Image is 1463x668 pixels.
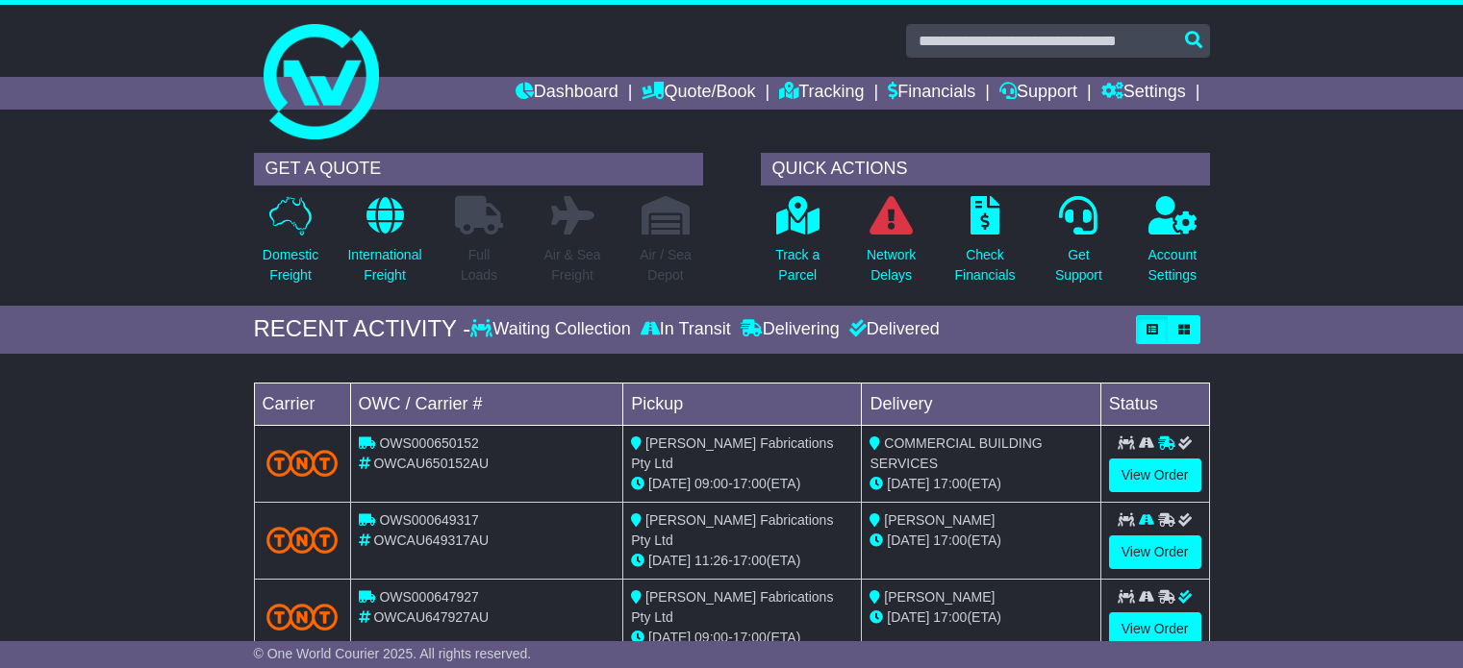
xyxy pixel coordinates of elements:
a: NetworkDelays [866,195,917,296]
div: Delivered [845,319,940,340]
span: 17:00 [933,476,967,491]
a: AccountSettings [1148,195,1198,296]
p: Check Financials [955,245,1016,285]
a: View Order [1109,458,1201,492]
div: - (ETA) [631,628,853,648]
span: [PERSON_NAME] Fabrications Pty Ltd [631,589,833,625]
span: 17:00 [733,553,767,568]
span: 09:00 [694,476,728,491]
a: Financials [888,77,975,110]
div: QUICK ACTIONS [761,153,1210,186]
span: [DATE] [648,553,691,568]
p: Track a Parcel [775,245,820,285]
td: Pickup [623,383,862,425]
span: [DATE] [648,630,691,645]
p: Air / Sea Depot [640,245,692,285]
a: Tracking [779,77,864,110]
div: (ETA) [870,531,1092,551]
span: 11:26 [694,553,728,568]
td: OWC / Carrier # [350,383,623,425]
span: OWCAU650152AU [373,456,489,471]
a: Quote/Book [642,77,755,110]
img: TNT_Domestic.png [266,450,339,476]
a: DomesticFreight [262,195,319,296]
span: [PERSON_NAME] [884,512,995,528]
div: Waiting Collection [470,319,635,340]
p: Domestic Freight [263,245,318,285]
a: InternationalFreight [346,195,422,296]
span: [DATE] [887,609,929,625]
span: [PERSON_NAME] Fabrications Pty Ltd [631,435,833,471]
div: GET A QUOTE [254,153,703,186]
span: 17:00 [733,476,767,491]
p: International Freight [347,245,421,285]
span: 09:00 [694,630,728,645]
p: Full Loads [455,245,503,285]
span: OWS000647927 [379,589,479,605]
p: Network Delays [867,245,916,285]
a: Track aParcel [774,195,820,296]
span: OWCAU649317AU [373,532,489,548]
a: View Order [1109,535,1201,569]
p: Air & Sea Freight [543,245,600,285]
span: [DATE] [887,476,929,491]
span: OWS000650152 [379,435,479,451]
div: - (ETA) [631,474,853,494]
span: OWCAU647927AU [373,609,489,625]
span: 17:00 [933,532,967,548]
a: Support [999,77,1077,110]
span: [DATE] [887,532,929,548]
div: RECENT ACTIVITY - [254,315,471,343]
a: Dashboard [516,77,618,110]
div: In Transit [636,319,736,340]
td: Delivery [862,383,1100,425]
span: 17:00 [933,609,967,625]
td: Carrier [254,383,350,425]
div: (ETA) [870,474,1092,494]
a: View Order [1109,612,1201,646]
div: Delivering [736,319,845,340]
a: Settings [1101,77,1186,110]
span: OWS000649317 [379,512,479,528]
span: COMMERCIAL BUILDING SERVICES [870,435,1042,471]
p: Get Support [1055,245,1102,285]
div: - (ETA) [631,551,853,571]
span: [PERSON_NAME] [884,589,995,605]
span: [DATE] [648,476,691,491]
td: Status [1100,383,1209,425]
span: 17:00 [733,630,767,645]
span: [PERSON_NAME] Fabrications Pty Ltd [631,512,833,548]
p: Account Settings [1148,245,1198,285]
div: (ETA) [870,607,1092,628]
span: © One World Courier 2025. All rights reserved. [254,646,532,661]
a: GetSupport [1054,195,1103,296]
img: TNT_Domestic.png [266,604,339,630]
a: CheckFinancials [954,195,1017,296]
img: TNT_Domestic.png [266,527,339,553]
